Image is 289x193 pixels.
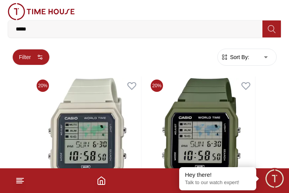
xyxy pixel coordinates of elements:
[264,168,285,189] div: Chat Widget
[97,176,106,185] a: Home
[221,53,249,61] button: Sort By:
[185,179,250,186] p: Talk to our watch expert!
[151,80,163,92] span: 20 %
[229,53,249,61] span: Sort By:
[12,49,50,65] button: Filter
[37,80,49,92] span: 20 %
[185,171,250,179] div: Hey there!
[8,3,75,20] img: ...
